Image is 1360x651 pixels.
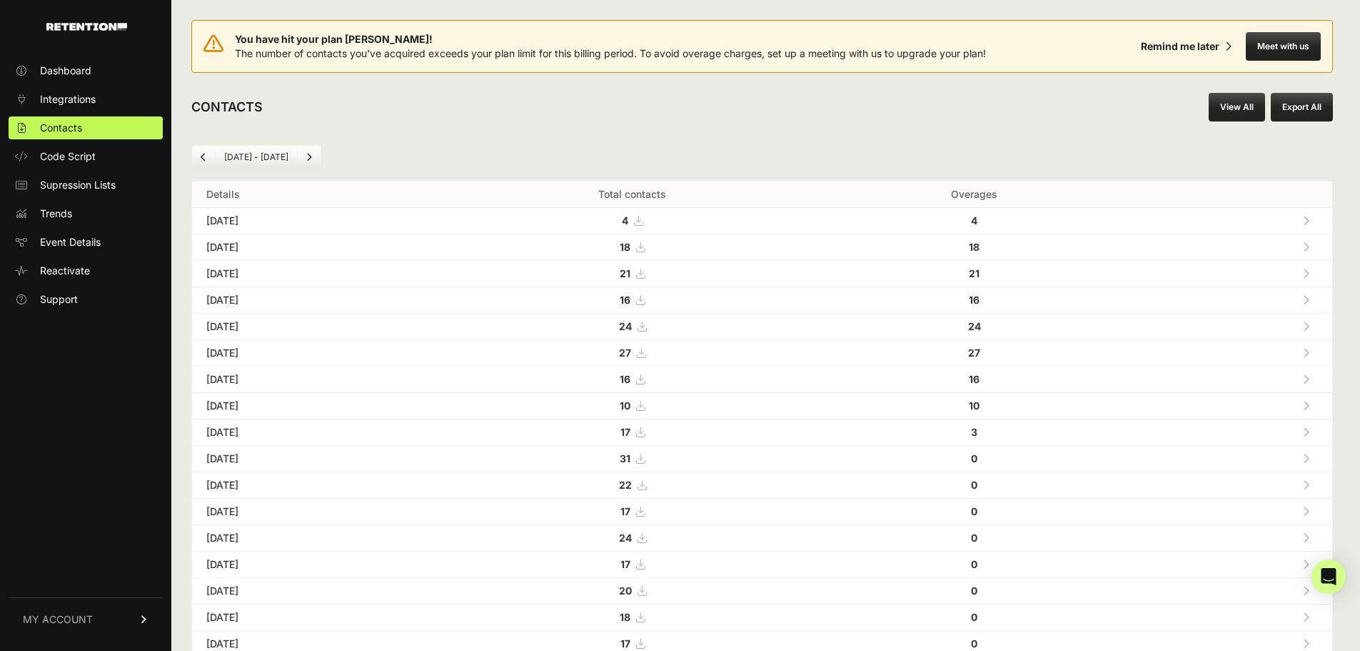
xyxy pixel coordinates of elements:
td: [DATE] [192,605,440,631]
strong: 27 [968,347,980,359]
strong: 3 [971,426,977,438]
strong: 24 [968,320,981,332]
a: 31 [620,452,645,464]
button: Meet with us [1246,32,1321,61]
strong: 17 [620,637,630,650]
strong: 0 [971,452,977,464]
th: Details [192,182,440,208]
strong: 10 [620,399,630,412]
button: Export All [1271,93,1333,121]
strong: 22 [619,479,632,491]
a: 4 [622,214,643,227]
strong: 0 [971,479,977,491]
strong: 20 [619,585,632,597]
a: Trends [9,202,163,225]
a: 18 [620,611,645,623]
span: Supression Lists [40,178,116,192]
h2: CONTACTS [191,97,263,117]
span: The number of contacts you've acquired exceeds your plan limit for this billing period. To avoid ... [235,47,986,59]
td: [DATE] [192,499,440,525]
a: 22 [619,479,646,491]
a: 16 [620,294,645,306]
strong: 16 [620,294,630,306]
img: Retention.com [46,23,127,31]
span: You have hit your plan [PERSON_NAME]! [235,32,986,46]
div: Remind me later [1141,39,1219,54]
td: [DATE] [192,393,440,419]
strong: 0 [971,585,977,597]
strong: 18 [620,241,630,253]
a: Reactivate [9,259,163,282]
span: Reactivate [40,264,90,278]
a: Supression Lists [9,174,163,197]
strong: 18 [620,611,630,623]
a: Contacts [9,116,163,139]
span: MY ACCOUNT [23,612,93,627]
td: [DATE] [192,367,440,393]
strong: 16 [969,373,979,385]
strong: 21 [969,267,979,279]
td: [DATE] [192,472,440,499]
strong: 10 [969,399,979,412]
a: 17 [620,558,645,570]
a: 17 [620,505,645,517]
td: [DATE] [192,208,440,234]
strong: 16 [620,373,630,385]
a: 17 [620,637,645,650]
a: Previous [192,146,215,169]
strong: 17 [620,426,630,438]
a: 27 [619,347,645,359]
button: Remind me later [1135,34,1237,59]
td: [DATE] [192,525,440,552]
li: [DATE] - [DATE] [215,151,297,163]
a: Dashboard [9,59,163,82]
a: Integrations [9,88,163,111]
span: Integrations [40,92,96,106]
strong: 27 [619,347,631,359]
a: 16 [620,373,645,385]
span: Code Script [40,149,96,164]
strong: 24 [619,320,632,332]
a: 10 [620,399,645,412]
a: 21 [620,267,645,279]
strong: 0 [971,611,977,623]
span: Support [40,292,78,307]
td: [DATE] [192,419,440,446]
td: [DATE] [192,446,440,472]
a: 17 [620,426,645,438]
th: Overages [825,182,1124,208]
span: Dashboard [40,64,91,78]
a: View All [1209,93,1265,121]
strong: 21 [620,267,630,279]
td: [DATE] [192,340,440,367]
strong: 24 [619,532,632,544]
a: Event Details [9,231,163,254]
strong: 0 [971,505,977,517]
th: Total contacts [440,182,825,208]
strong: 0 [971,532,977,544]
td: [DATE] [192,314,440,340]
td: [DATE] [192,234,440,261]
a: Next [298,146,321,169]
td: [DATE] [192,261,440,287]
a: 24 [619,320,646,332]
td: [DATE] [192,552,440,578]
strong: 4 [971,214,977,227]
a: MY ACCOUNT [9,597,163,641]
strong: 17 [620,558,630,570]
strong: 31 [620,452,630,464]
a: 24 [619,532,646,544]
a: Support [9,288,163,311]
span: Contacts [40,121,82,135]
td: [DATE] [192,578,440,605]
strong: 0 [971,558,977,570]
span: Event Details [40,235,101,249]
strong: 4 [622,214,628,227]
strong: 17 [620,505,630,517]
strong: 0 [971,637,977,650]
strong: 16 [969,294,979,306]
span: Trends [40,207,72,221]
a: 20 [619,585,646,597]
td: [DATE] [192,287,440,314]
div: Open Intercom Messenger [1311,560,1346,594]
